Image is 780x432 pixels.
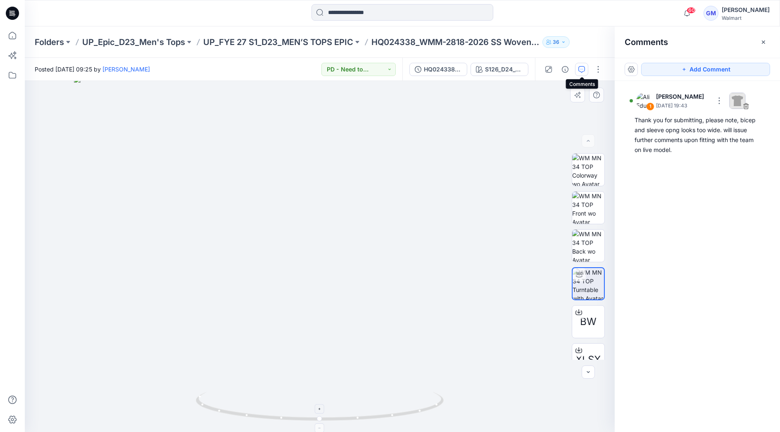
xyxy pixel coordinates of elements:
[559,63,572,76] button: Details
[573,268,604,299] img: WM MN 34 TOP Turntable with Avatar
[625,37,668,47] h2: Comments
[636,93,653,109] img: Ali Eduardo
[687,7,696,14] span: 60
[542,36,570,48] button: 36
[553,38,559,47] p: 36
[485,65,523,74] div: S126_D24_GE_Microfiber Plaid_ Cool Peri_M25075B
[572,154,604,186] img: WM MN 34 TOP Colorway wo Avatar
[35,36,64,48] a: Folders
[409,63,467,76] button: HQ024338_WMM-2818-2026 SS Woven Shirt_Full Colorway
[656,102,709,110] p: [DATE] 19:43
[471,63,528,76] button: S126_D24_GE_Microfiber Plaid_ Cool Peri_M25075B
[722,5,770,15] div: [PERSON_NAME]
[102,66,150,73] a: [PERSON_NAME]
[424,65,462,74] div: HQ024338_WMM-2818-2026 SS Woven Shirt_Full Colorway
[572,230,604,262] img: WM MN 34 TOP Back wo Avatar
[203,36,353,48] a: UP_FYE 27 S1_D23_MEN’S TOPS EPIC
[576,352,601,367] span: XLSX
[572,192,604,224] img: WM MN 34 TOP Front wo Avatar
[371,36,539,48] p: HQ024338_WMM-2818-2026 SS Woven Shirt OLX
[635,115,760,155] div: Thank you for submitting, please note, bicep and sleeve opng looks too wide. will issue further c...
[74,76,566,432] img: eyJhbGciOiJIUzI1NiIsImtpZCI6IjAiLCJzbHQiOiJzZXMiLCJ0eXAiOiJKV1QifQ.eyJkYXRhIjp7InR5cGUiOiJzdG9yYW...
[82,36,185,48] a: UP_Epic_D23_Men's Tops
[722,15,770,21] div: Walmart
[35,65,150,74] span: Posted [DATE] 09:25 by
[704,6,718,21] div: GM
[580,314,597,329] span: BW
[656,92,709,102] p: [PERSON_NAME]
[641,63,770,76] button: Add Comment
[646,102,654,111] div: 1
